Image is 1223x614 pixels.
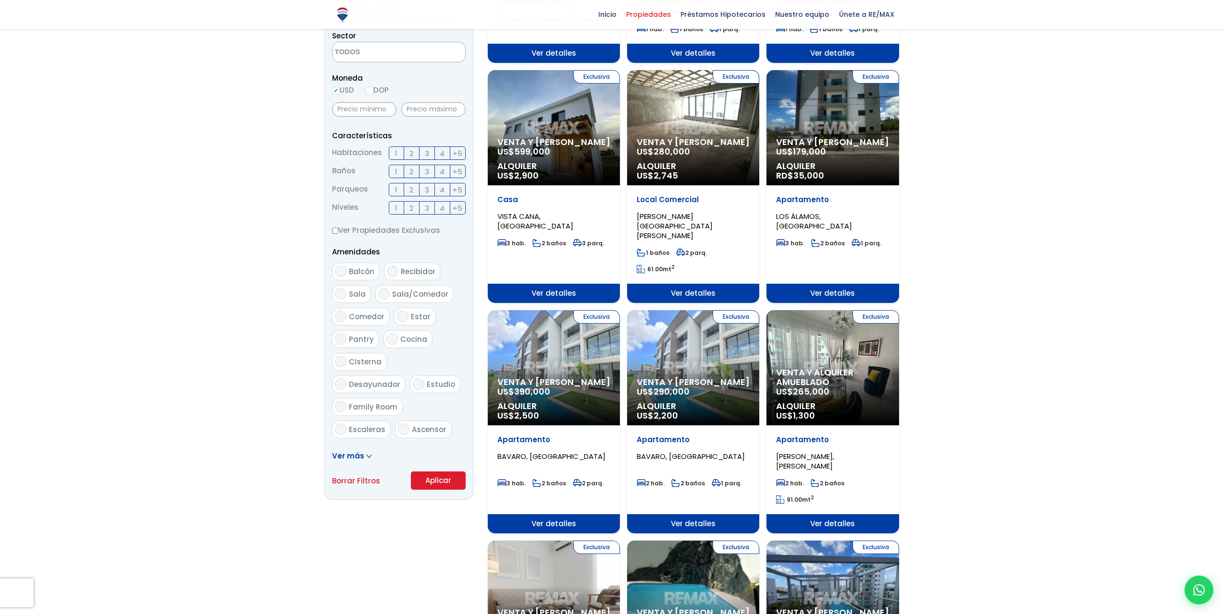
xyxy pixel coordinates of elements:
span: Moneda [332,72,466,84]
span: RD$ [776,169,824,181]
span: 3 [425,166,429,178]
span: 2 baños [532,479,566,487]
span: Ver detalles [488,284,620,303]
span: Venta y alquiler amueblado [776,368,889,387]
span: Ver detalles [766,44,899,63]
span: 2 baños [811,239,845,247]
span: Exclusiva [852,541,899,554]
span: 3 hab. [776,239,804,247]
span: BAVARO, [GEOGRAPHIC_DATA] [497,451,605,461]
span: 3 hab. [497,479,526,487]
span: 3 hab. [497,239,526,247]
input: Precio máximo [401,102,466,117]
span: mt [776,495,814,504]
span: BAVARO, [GEOGRAPHIC_DATA] [637,451,745,461]
span: Parqueos [332,183,368,196]
span: Exclusiva [852,70,899,84]
a: Borrar Filtros [332,475,380,487]
p: Casa [497,195,610,205]
span: Exclusiva [713,541,759,554]
span: +5 [453,184,462,196]
span: Recibidor [401,266,435,277]
input: Recibidor [387,265,398,277]
input: Ascensor [398,423,409,435]
span: Ver detalles [766,514,899,533]
label: DOP [366,84,389,96]
span: 1 parq. [849,25,879,33]
input: Estudio [413,378,424,390]
span: US$ [637,145,690,157]
p: Apartamento [776,195,889,205]
span: 290,000 [654,385,690,397]
span: Family Room [349,402,397,412]
span: 1 [395,147,397,159]
span: Alquiler [776,161,889,171]
span: 4 [440,147,445,159]
label: USD [332,84,354,96]
span: US$ [637,385,690,397]
span: Ascensor [412,424,446,434]
p: Apartamento [776,435,889,445]
span: 1 hab. [776,25,803,33]
span: Pantry [349,334,374,344]
span: 3 [425,184,429,196]
input: USD [332,87,340,95]
span: US$ [497,385,550,397]
span: 2 [409,184,413,196]
span: 1 parq. [712,479,741,487]
span: Ver más [332,451,364,461]
span: 35,000 [793,169,824,181]
span: 2 [409,202,413,214]
span: Exclusiva [573,310,620,324]
input: Ver Propiedades Exclusivas [332,228,338,234]
a: Exclusiva Venta y [PERSON_NAME] US$290,000 Alquiler US$2,200 Apartamento BAVARO, [GEOGRAPHIC_DATA... [627,310,759,533]
a: Exclusiva Venta y [PERSON_NAME] US$179,000 Alquiler RD$35,000 Apartamento LOS ÁLAMOS, [GEOGRAPHIC... [766,70,899,303]
span: 1 [395,202,397,214]
img: Logo de REMAX [334,6,351,23]
input: Comedor [335,311,346,322]
p: Local Comercial [637,195,750,205]
span: Alquiler [497,401,610,411]
span: Exclusiva [852,310,899,324]
sup: 2 [671,264,675,271]
span: 2,500 [514,409,539,421]
a: Exclusiva Venta y [PERSON_NAME] US$390,000 Alquiler US$2,500 Apartamento BAVARO, [GEOGRAPHIC_DATA... [488,310,620,533]
p: Amenidades [332,246,466,258]
span: Ver detalles [627,284,759,303]
span: US$ [497,169,539,181]
span: Venta y [PERSON_NAME] [497,137,610,147]
span: Sala [349,289,366,299]
span: mt [637,265,675,273]
span: 4 [440,166,445,178]
span: Únete a RE/MAX [834,7,899,22]
span: 280,000 [654,145,690,157]
input: Cocina [386,333,398,345]
span: US$ [776,385,829,397]
p: Apartamento [637,435,750,445]
a: Exclusiva Venta y [PERSON_NAME] US$599,000 Alquiler US$2,900 Casa VISTA CANA, [GEOGRAPHIC_DATA] 3... [488,70,620,303]
span: 599,000 [514,145,550,157]
input: Sala/Comedor [378,288,390,300]
span: 2 hab. [637,479,665,487]
span: 3 [425,202,429,214]
span: US$ [497,409,539,421]
span: +5 [453,202,462,214]
span: Comedor [349,312,384,322]
span: 1 baños [810,25,842,33]
span: Exclusiva [713,70,759,84]
span: Exclusiva [573,541,620,554]
span: 2,200 [654,409,678,421]
span: 4 [440,202,445,214]
span: VISTA CANA, [GEOGRAPHIC_DATA] [497,211,573,231]
span: Sector [332,31,356,41]
p: Características [332,130,466,142]
span: 2,745 [654,169,678,181]
span: Baños [332,165,356,178]
span: 2 baños [671,479,705,487]
span: Estar [411,312,431,322]
span: 390,000 [514,385,550,397]
input: DOP [366,87,373,95]
span: +5 [453,147,462,159]
span: 2 hab. [776,479,804,487]
span: Inicio [593,7,621,22]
